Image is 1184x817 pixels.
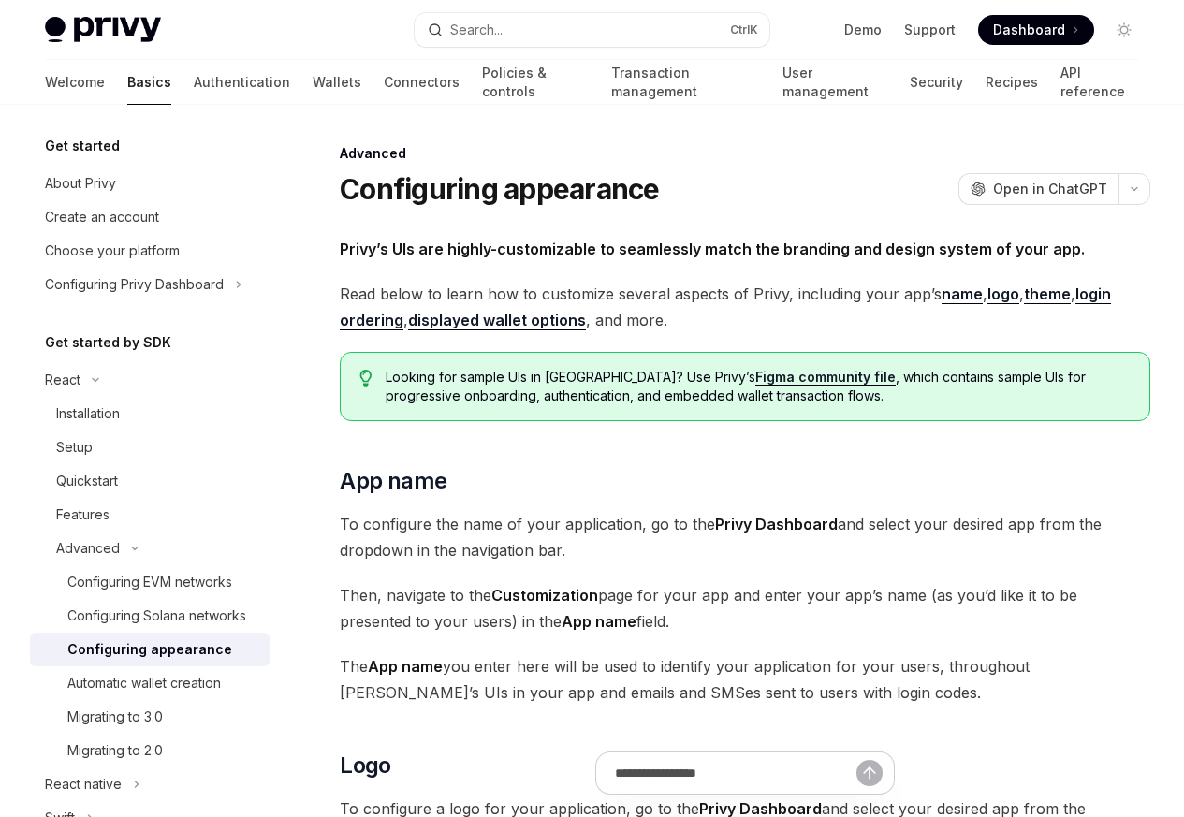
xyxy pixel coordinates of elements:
a: Installation [30,397,270,430]
input: Ask a question... [615,752,856,794]
span: Dashboard [993,21,1065,39]
a: Transaction management [611,60,759,105]
div: Configuring EVM networks [67,571,232,593]
button: Open in ChatGPT [958,173,1118,205]
a: Support [904,21,956,39]
button: Toggle dark mode [1109,15,1139,45]
a: Create an account [30,200,270,234]
div: Configuring Solana networks [67,605,246,627]
a: Configuring Solana networks [30,599,270,633]
div: Automatic wallet creation [67,672,221,694]
div: Create an account [45,206,159,228]
a: Automatic wallet creation [30,666,270,700]
a: Demo [844,21,882,39]
a: User management [782,60,888,105]
a: About Privy [30,167,270,200]
span: Looking for sample UIs in [GEOGRAPHIC_DATA]? Use Privy’s , which contains sample UIs for progress... [386,368,1131,405]
div: Search... [450,19,503,41]
svg: Tip [359,370,373,387]
div: Configuring appearance [67,638,232,661]
a: theme [1024,284,1071,304]
a: logo [987,284,1019,304]
div: React native [45,773,122,795]
span: App name [340,466,446,496]
span: Open in ChatGPT [993,180,1107,198]
a: Authentication [194,60,290,105]
div: Quickstart [56,470,118,492]
a: Security [910,60,963,105]
h1: Configuring appearance [340,172,660,206]
a: Migrating to 3.0 [30,700,270,734]
button: Toggle Configuring Privy Dashboard section [30,268,270,301]
strong: Privy’s UIs are highly-customizable to seamlessly match the branding and design system of your app. [340,240,1085,258]
div: Migrating to 3.0 [67,706,163,728]
strong: App name [562,612,636,631]
span: The you enter here will be used to identify your application for your users, throughout [PERSON_N... [340,653,1150,706]
a: Setup [30,430,270,464]
a: Features [30,498,270,532]
button: Toggle React section [30,363,270,397]
a: API reference [1060,60,1139,105]
strong: Privy Dashboard [715,515,838,533]
div: About Privy [45,172,116,195]
button: Toggle Advanced section [30,532,270,565]
div: Migrating to 2.0 [67,739,163,762]
h5: Get started by SDK [45,331,171,354]
a: Choose your platform [30,234,270,268]
span: Then, navigate to the page for your app and enter your app’s name (as you’d like it to be present... [340,582,1150,635]
span: To configure the name of your application, go to the and select your desired app from the dropdow... [340,511,1150,563]
a: Configuring appearance [30,633,270,666]
button: Open search [415,13,769,47]
h5: Get started [45,135,120,157]
span: Ctrl K [730,22,758,37]
div: React [45,369,80,391]
div: Installation [56,402,120,425]
a: Wallets [313,60,361,105]
button: Send message [856,760,883,786]
a: Welcome [45,60,105,105]
a: Figma community file [755,369,896,386]
a: Configuring EVM networks [30,565,270,599]
a: Connectors [384,60,460,105]
a: Quickstart [30,464,270,498]
a: Dashboard [978,15,1094,45]
a: Basics [127,60,171,105]
a: Recipes [986,60,1038,105]
strong: App name [368,657,443,676]
div: Features [56,503,110,526]
span: Read below to learn how to customize several aspects of Privy, including your app’s , , , , , and... [340,281,1150,333]
a: Policies & controls [482,60,589,105]
a: Migrating to 2.0 [30,734,270,767]
img: light logo [45,17,161,43]
button: Toggle React native section [30,767,270,801]
div: Configuring Privy Dashboard [45,273,224,296]
a: name [942,284,983,304]
div: Choose your platform [45,240,180,262]
a: displayed wallet options [408,311,586,330]
div: Setup [56,436,93,459]
strong: Customization [491,586,598,605]
div: Advanced [340,144,1150,163]
div: Advanced [56,537,120,560]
